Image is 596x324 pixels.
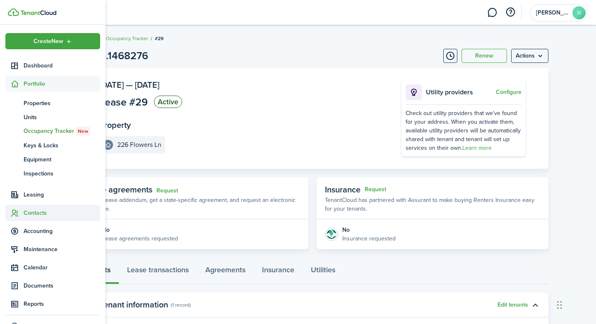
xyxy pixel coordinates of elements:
[8,8,19,16] img: TenantCloud
[197,259,254,284] a: Agreements
[528,298,542,312] button: Toggle accordion
[5,138,100,152] a: Keys & Locks
[5,124,100,138] a: Occupancy TrackerNew
[5,296,100,312] a: Reports
[85,183,152,196] span: Lease agreements
[24,169,100,178] span: Inspections
[156,187,178,194] a: Request
[5,152,100,166] a: Equipment
[342,234,396,243] p: Insurance requested
[325,183,360,196] span: Insurance
[406,109,521,152] div: Check out utility providers that we've found for your address. When you activate them, available ...
[106,35,148,42] a: Occupancy Tracker
[5,58,100,74] a: Dashboard
[462,144,492,152] a: Learn more
[5,166,100,180] a: Inspections
[254,259,303,284] a: Insurance
[24,227,100,235] span: Accounting
[24,141,100,150] span: Keys & Locks
[78,127,88,135] span: New
[461,49,507,63] button: Renew
[154,96,182,108] status: Active
[511,49,548,63] menu-btn: Actions
[102,234,178,243] p: Lease agreements requested
[93,48,148,64] h1: No.1468276
[85,196,300,213] p: Build a lease addendum, get a state-specific agreement, and request an electronic signature.
[20,10,56,15] img: TenantCloud
[99,97,148,107] span: Lease #29
[24,113,100,122] span: Units
[24,99,100,108] span: Properties
[555,284,596,324] iframe: Chat Widget
[24,61,100,70] span: Dashboard
[99,79,124,91] span: [DATE]
[5,33,100,49] button: Open menu
[325,228,338,241] img: Insurance protection
[34,38,63,44] span: Create New
[5,96,100,110] a: Properties
[24,300,100,308] span: Reports
[365,186,386,193] button: Request
[119,259,197,284] a: Lease transactions
[426,87,494,97] p: Utility providers
[135,79,159,91] span: [DATE]
[496,89,521,96] button: Configure
[24,155,100,164] span: Equipment
[117,141,161,149] e-details-info-title: 226 Flowers Ln
[443,49,457,63] button: Timeline
[24,79,100,88] span: Portfolio
[24,263,100,272] span: Calendar
[572,6,586,19] avatar-text: SI
[503,5,517,19] button: Open resource center
[342,226,396,234] div: No
[24,245,100,254] span: Maintenance
[24,127,100,136] span: Occupancy Tracker
[484,2,500,23] a: Messaging
[497,302,528,308] button: Edit tenants
[303,259,344,284] a: Utilities
[511,49,548,63] button: Open menu
[155,35,163,42] span: #29
[24,281,100,290] span: Documents
[126,79,133,91] span: —
[99,120,131,130] panel-main-title: Property
[171,301,191,309] panel-main-subtitle: (1 record)
[99,300,168,310] panel-main-title: Tenant information
[102,226,178,234] div: No
[325,196,540,213] p: TenantCloud has partnered with Assurant to make buying Renters Insurance easy for your tenants.
[24,209,100,217] span: Contacts
[5,110,100,124] a: Units
[24,190,100,199] span: Leasing
[536,10,569,16] span: Sangster Investments LLC
[557,293,562,317] div: Drag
